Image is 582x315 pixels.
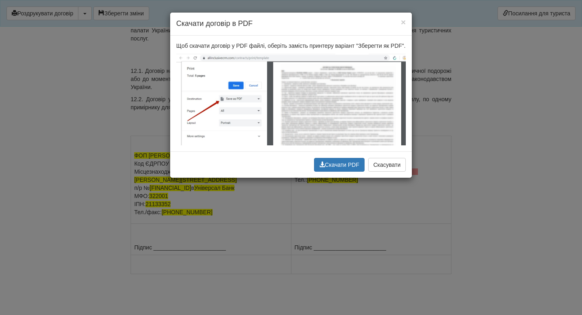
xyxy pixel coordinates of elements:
[368,158,406,172] button: Скасувати
[176,54,406,145] img: save-as-pdf.jpg
[314,158,365,172] button: Скачати PDF
[401,18,406,26] button: ×
[176,19,406,29] h4: Скачати договір в PDF
[176,42,406,50] p: Щоб скачати договір у PDF файлі, оберіть замість принтеру варіант "Зберегти як PDF".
